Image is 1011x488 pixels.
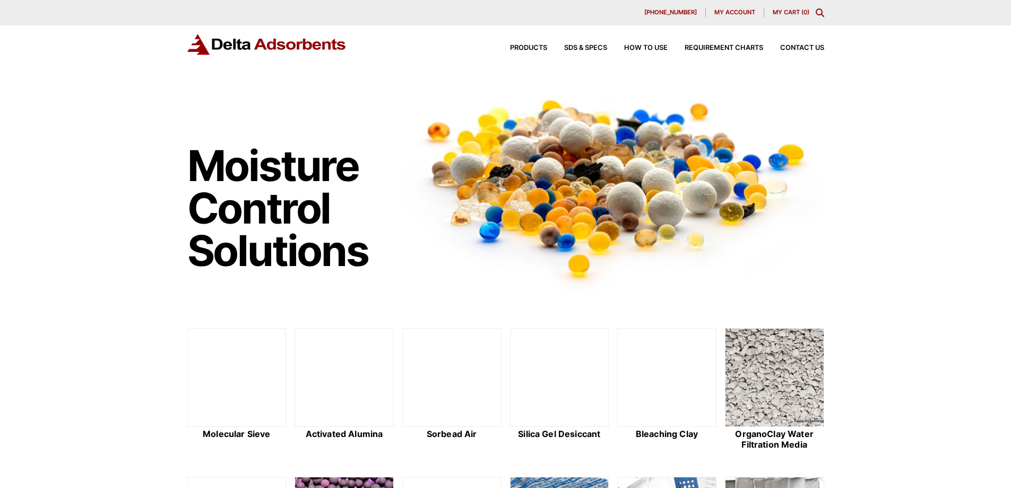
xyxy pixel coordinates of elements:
a: [PHONE_NUMBER] [636,8,706,17]
h2: Activated Alumina [295,429,394,439]
img: Image [402,80,824,294]
a: Requirement Charts [668,45,763,52]
h2: Silica Gel Desiccant [510,429,609,439]
span: Requirement Charts [685,45,763,52]
a: Bleaching Clay [617,328,716,451]
span: [PHONE_NUMBER] [644,10,697,15]
a: My Cart (0) [773,8,809,16]
span: My account [714,10,755,15]
a: How to Use [607,45,668,52]
h2: Molecular Sieve [187,429,287,439]
span: Contact Us [780,45,824,52]
span: 0 [803,8,807,16]
span: Products [510,45,547,52]
a: Activated Alumina [295,328,394,451]
a: My account [706,8,764,17]
a: Molecular Sieve [187,328,287,451]
span: How to Use [624,45,668,52]
a: Contact Us [763,45,824,52]
a: Silica Gel Desiccant [510,328,609,451]
a: SDS & SPECS [547,45,607,52]
a: Products [493,45,547,52]
h1: Moisture Control Solutions [187,144,392,272]
div: Toggle Modal Content [816,8,824,17]
h2: OrganoClay Water Filtration Media [725,429,824,449]
h2: Sorbead Air [402,429,502,439]
h2: Bleaching Clay [617,429,716,439]
img: Delta Adsorbents [187,34,347,55]
a: OrganoClay Water Filtration Media [725,328,824,451]
span: SDS & SPECS [564,45,607,52]
a: Sorbead Air [402,328,502,451]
